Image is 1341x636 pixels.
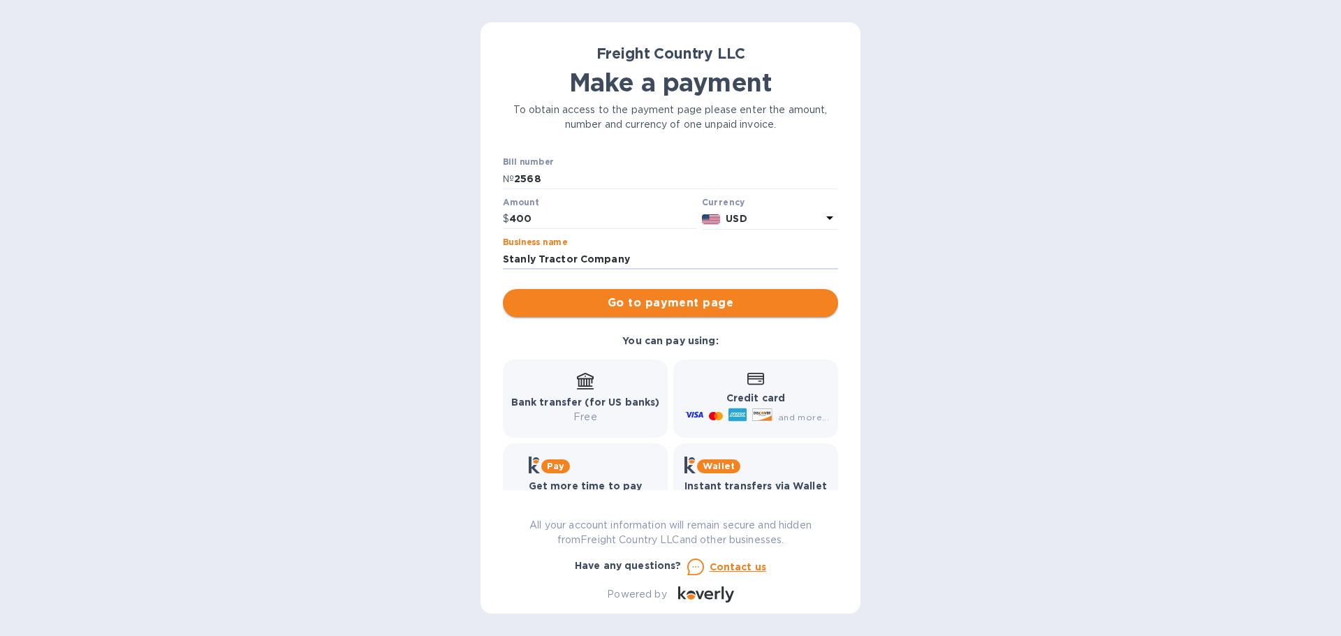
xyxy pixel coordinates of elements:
label: Bill number [503,158,553,167]
input: Enter bill number [514,168,838,189]
span: Go to payment page [514,295,827,311]
p: Free [511,410,660,424]
b: Currency [702,197,745,207]
p: Powered by [607,587,666,602]
b: Credit card [726,392,785,404]
img: USD [702,214,721,224]
p: To obtain access to the payment page please enter the amount, number and currency of one unpaid i... [503,103,838,132]
b: Freight Country LLC [596,45,745,62]
b: Instant transfers via Wallet [684,480,827,491]
h1: Make a payment [503,68,838,97]
p: $ [503,212,509,226]
p: № [503,172,514,186]
button: Go to payment page [503,289,838,317]
label: Amount [503,198,538,207]
b: Get more time to pay [529,480,643,491]
b: Pay [547,461,564,471]
u: Contact us [710,561,767,572]
b: You can pay using: [622,335,718,346]
input: Enter business name [503,249,838,269]
span: and more... [778,412,829,422]
b: USD [726,213,747,224]
input: 0.00 [509,209,696,230]
p: All your account information will remain secure and hidden from Freight Country LLC and other bus... [503,518,838,547]
b: Wallet [703,461,735,471]
b: Have any questions? [575,560,682,571]
label: Business name [503,239,567,247]
b: Bank transfer (for US banks) [511,397,660,408]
